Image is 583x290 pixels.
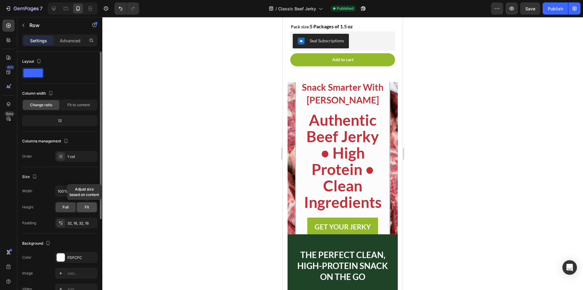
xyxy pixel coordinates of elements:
[55,186,97,197] input: Auto
[30,102,52,108] span: Change ratio
[67,102,90,108] span: Fit to content
[22,58,43,66] div: Layout
[67,271,96,276] div: Add...
[22,204,33,210] div: Height
[22,271,33,276] div: Image
[22,220,36,226] div: Padding
[114,2,139,15] div: Undo/Redo
[22,89,54,98] div: Column width
[67,255,96,260] div: FDFCFC
[67,154,96,159] div: 1 col
[278,5,316,12] span: Classic Beef Jerky
[562,260,577,275] div: Open Intercom Messenger
[6,65,15,70] div: 450
[520,2,540,15] button: Save
[22,239,52,248] div: Background
[548,5,563,12] div: Publish
[22,137,70,145] div: Columns management
[283,17,403,290] iframe: To enrich screen reader interactions, please activate Accessibility in Grammarly extension settings
[29,22,81,29] p: Row
[22,173,38,181] div: Size
[63,204,69,210] span: Full
[22,188,32,194] div: Width
[60,37,80,44] p: Advanced
[2,2,45,15] button: 7
[67,221,96,226] div: 32, 16, 32, 16
[22,255,32,260] div: Color
[22,154,32,159] div: Order
[275,5,277,12] span: /
[30,37,47,44] p: Settings
[525,6,535,11] span: Save
[337,6,353,11] span: Published
[543,2,568,15] button: Publish
[23,117,96,125] div: 12
[40,5,43,12] p: 7
[85,204,89,210] span: Fit
[5,111,15,116] div: Beta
